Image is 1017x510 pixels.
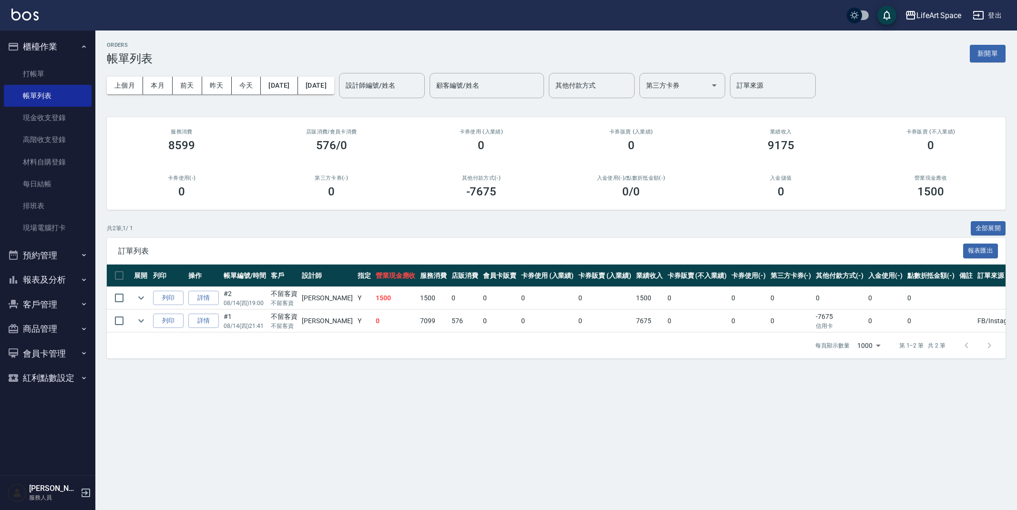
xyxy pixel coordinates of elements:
[4,267,92,292] button: 報表及分析
[29,484,78,493] h5: [PERSON_NAME]
[418,175,544,181] h2: 其他付款方式(-)
[4,151,92,173] a: 材料自購登錄
[188,291,219,306] a: 詳情
[107,52,153,65] h3: 帳單列表
[963,244,998,258] button: 報表匯出
[271,299,298,307] p: 不留客資
[4,217,92,239] a: 現場電腦打卡
[29,493,78,502] p: 服務人員
[299,265,355,287] th: 設計師
[4,173,92,195] a: 每日結帳
[188,314,219,328] a: 詳情
[813,287,866,309] td: 0
[481,287,519,309] td: 0
[707,78,722,93] button: Open
[478,139,484,152] h3: 0
[729,265,768,287] th: 卡券使用(-)
[328,185,335,198] h3: 0
[4,85,92,107] a: 帳單列表
[271,322,298,330] p: 不留客資
[449,310,481,332] td: 576
[418,265,449,287] th: 服務消費
[576,310,634,332] td: 0
[8,483,27,502] img: Person
[4,292,92,317] button: 客戶管理
[768,139,794,152] h3: 9175
[11,9,39,20] img: Logo
[168,139,195,152] h3: 8599
[665,310,729,332] td: 0
[221,265,268,287] th: 帳單編號/時間
[355,265,373,287] th: 指定
[271,312,298,322] div: 不留客資
[899,341,945,350] p: 第 1–2 筆 共 2 筆
[373,287,418,309] td: 1500
[969,7,1006,24] button: 登出
[768,310,814,332] td: 0
[132,265,151,287] th: 展開
[665,265,729,287] th: 卡券販賣 (不入業績)
[134,291,148,305] button: expand row
[4,316,92,341] button: 商品管理
[186,265,221,287] th: 操作
[299,310,355,332] td: [PERSON_NAME]
[4,341,92,366] button: 會員卡管理
[866,265,905,287] th: 入金使用(-)
[813,265,866,287] th: 其他付款方式(-)
[481,265,519,287] th: 會員卡販賣
[261,77,298,94] button: [DATE]
[4,195,92,217] a: 排班表
[813,310,866,332] td: -7675
[299,287,355,309] td: [PERSON_NAME]
[224,322,266,330] p: 08/14 (四) 21:41
[634,310,665,332] td: 7675
[4,366,92,390] button: 紅利點數設定
[866,310,905,332] td: 0
[729,310,768,332] td: 0
[905,265,957,287] th: 點數折抵金額(-)
[134,314,148,328] button: expand row
[778,185,784,198] h3: 0
[519,265,576,287] th: 卡券使用 (入業績)
[202,77,232,94] button: 昨天
[268,129,395,135] h2: 店販消費 /會員卡消費
[634,287,665,309] td: 1500
[268,265,300,287] th: 客戶
[224,299,266,307] p: 08/14 (四) 19:00
[963,246,998,255] a: 報表匯出
[107,42,153,48] h2: ORDERS
[268,175,395,181] h2: 第三方卡券(-)
[153,314,184,328] button: 列印
[634,265,665,287] th: 業績收入
[4,107,92,129] a: 現金收支登錄
[449,265,481,287] th: 店販消費
[232,77,261,94] button: 今天
[4,129,92,151] a: 高階收支登錄
[916,10,961,21] div: LifeArt Space
[853,333,884,358] div: 1000
[449,287,481,309] td: 0
[151,265,186,287] th: 列印
[418,129,544,135] h2: 卡券使用 (入業績)
[373,310,418,332] td: 0
[221,310,268,332] td: #1
[107,77,143,94] button: 上個月
[567,175,694,181] h2: 入金使用(-) /點數折抵金額(-)
[271,289,298,299] div: 不留客資
[905,287,957,309] td: 0
[373,265,418,287] th: 營業現金應收
[418,310,449,332] td: 7099
[867,129,994,135] h2: 卡券販賣 (不入業績)
[466,185,497,198] h3: -7675
[118,246,963,256] span: 訂單列表
[107,224,133,233] p: 共 2 筆, 1 / 1
[4,243,92,268] button: 預約管理
[118,129,245,135] h3: 服務消費
[153,291,184,306] button: 列印
[768,265,814,287] th: 第三方卡券(-)
[718,129,844,135] h2: 業績收入
[4,63,92,85] a: 打帳單
[917,185,944,198] h3: 1500
[519,310,576,332] td: 0
[567,129,694,135] h2: 卡券販賣 (入業績)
